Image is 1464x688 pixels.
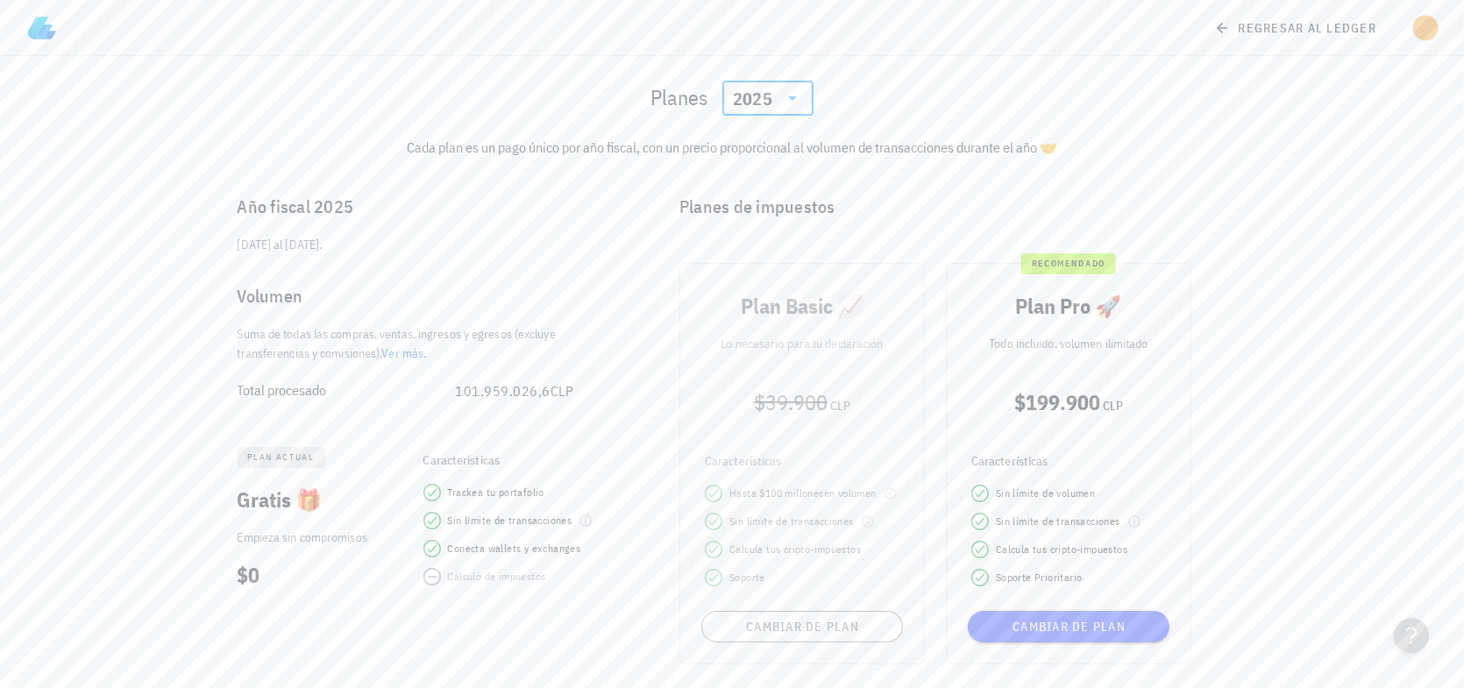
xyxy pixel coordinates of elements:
[1014,388,1100,416] span: $199.900
[448,540,581,557] span: Conecta wallets y exchanges
[224,324,609,363] div: Suma de todas las compras, ventas, ingresos y egresos (excluye transferencias y comisiones). .
[224,235,609,268] div: [DATE] al [DATE].
[456,382,551,400] span: 101.959.026,6
[996,513,1120,530] span: Sin límite de transacciones
[238,382,456,399] div: Total procesado
[733,90,772,108] div: 2025
[248,447,315,468] span: plan actual
[1218,20,1376,36] span: regresar al ledger
[448,512,572,529] span: Sin límite de transacciones
[238,561,260,589] span: $0
[448,484,544,501] span: Trackea tu portafolio
[968,611,1169,642] button: Cambiar de plan
[996,541,1127,558] span: Calcula tus cripto-impuestos
[1411,14,1439,42] div: avatar
[238,528,399,547] p: Empieza sin compromisos
[1103,398,1123,414] span: CLP
[224,179,609,235] div: Año fiscal 2025
[1016,292,1122,320] span: Plan Pro 🚀
[996,485,1095,502] span: Sin límite de volumen
[551,382,574,400] span: CLP
[28,14,56,42] img: LedgiFi
[448,568,546,585] div: Cálculo de impuestos
[381,345,423,361] a: Ver más
[213,126,1252,168] div: Cada plan es un pago único por año fiscal, con un precio proporcional al volumen de transacciones...
[665,179,1241,235] div: Planes de impuestos
[1032,253,1105,274] span: recomendado
[975,619,1162,635] span: Cambiar de plan
[996,569,1083,586] span: Soporte Prioritario
[650,83,708,111] h2: Planes
[961,334,1176,353] p: Todo incluido, volumen ilimitado
[224,268,609,324] div: Volumen
[1204,12,1390,44] a: regresar al ledger
[722,81,814,116] div: 2025
[238,486,323,514] span: Gratis 🎁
